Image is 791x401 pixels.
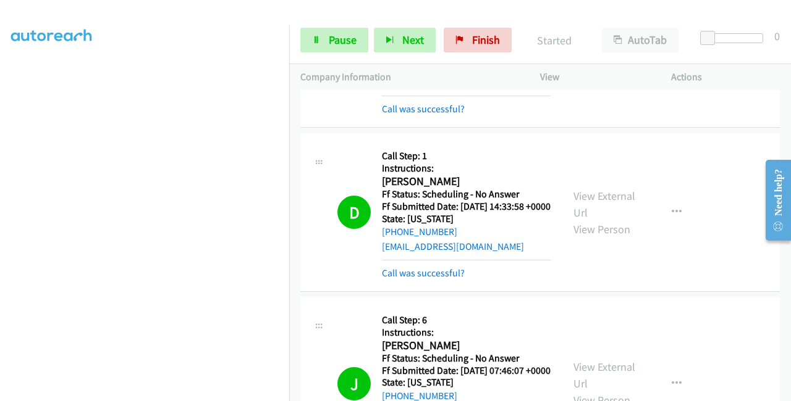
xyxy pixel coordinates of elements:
p: Actions [671,70,780,85]
a: Call was successful? [382,103,465,115]
span: Finish [472,33,500,47]
h5: Ff Status: Scheduling - No Answer [382,352,551,365]
h5: Call Step: 6 [382,314,551,326]
p: Started [528,32,580,49]
h1: J [337,367,371,400]
button: Next [374,28,436,52]
h5: Ff Submitted Date: [DATE] 07:46:07 +0000 [382,365,551,377]
a: [PHONE_NUMBER] [382,226,457,238]
h5: Ff Submitted Date: [DATE] 14:33:58 +0000 [382,200,551,213]
a: Pause [300,28,368,52]
button: AutoTab [602,28,679,52]
span: Pause [329,33,357,47]
h5: State: [US_STATE] [382,213,551,225]
h2: [PERSON_NAME] [382,175,547,189]
h2: [PERSON_NAME] [382,339,547,353]
p: Company Information [300,70,518,85]
h5: Call Step: 1 [382,150,551,162]
h1: D [337,196,371,229]
h5: Instructions: [382,326,551,339]
a: View Person [573,222,630,236]
p: View [540,70,649,85]
a: [EMAIL_ADDRESS][DOMAIN_NAME] [382,241,524,252]
h5: State: [US_STATE] [382,376,551,389]
div: 0 [774,28,780,44]
h5: Ff Status: Scheduling - No Answer [382,188,551,200]
iframe: Resource Center [756,151,791,249]
span: Next [402,33,424,47]
a: Finish [444,28,512,52]
a: Call was successful? [382,267,465,279]
a: View External Url [573,189,635,220]
h5: Instructions: [382,162,551,175]
a: View External Url [573,360,635,391]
